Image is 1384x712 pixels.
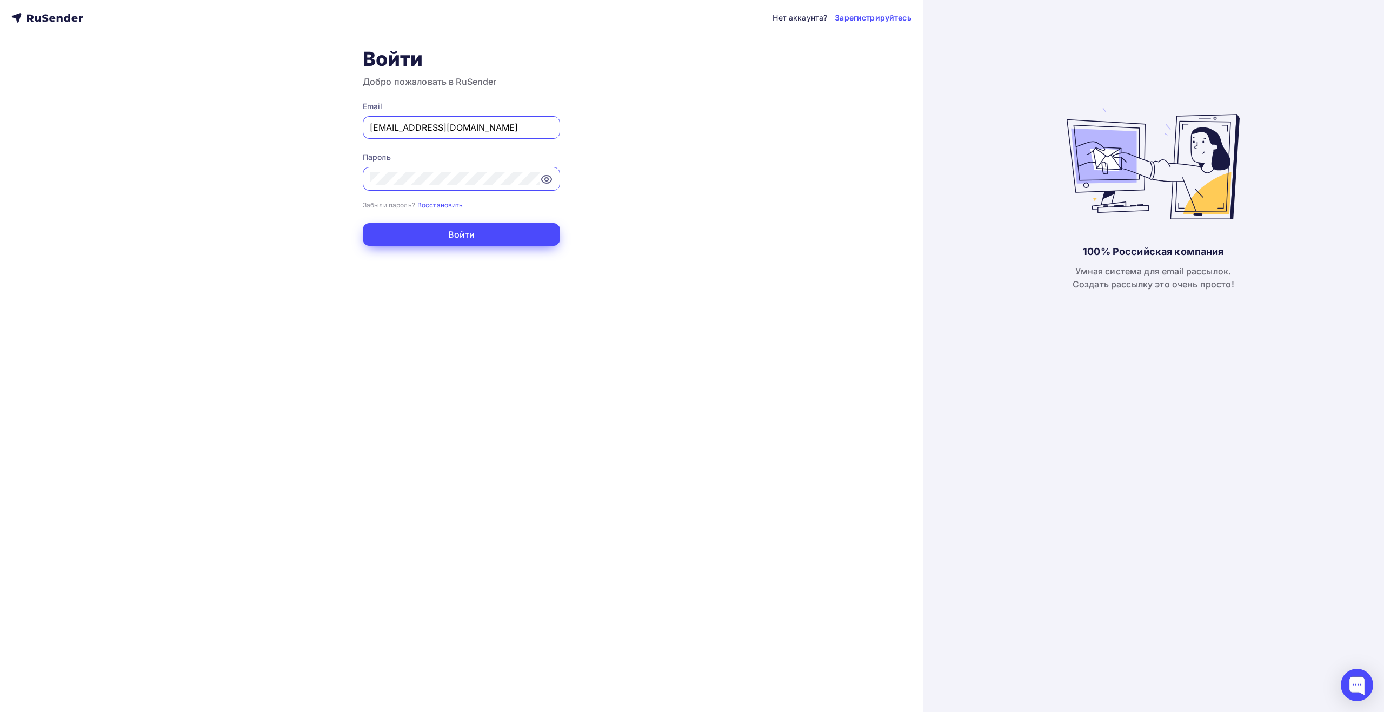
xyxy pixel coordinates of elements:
[363,75,560,88] h3: Добро пожаловать в RuSender
[417,200,463,209] a: Восстановить
[363,101,560,112] div: Email
[835,12,911,23] a: Зарегистрируйтесь
[773,12,827,23] div: Нет аккаунта?
[363,47,560,71] h1: Войти
[417,201,463,209] small: Восстановить
[363,223,560,246] button: Войти
[370,121,553,134] input: Укажите свой email
[363,201,415,209] small: Забыли пароль?
[1073,265,1234,291] div: Умная система для email рассылок. Создать рассылку это очень просто!
[1083,245,1223,258] div: 100% Российская компания
[363,152,560,163] div: Пароль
